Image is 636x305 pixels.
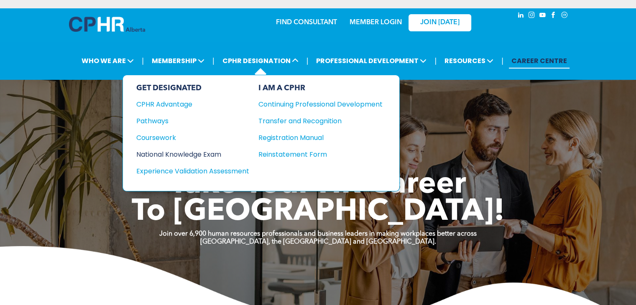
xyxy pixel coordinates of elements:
div: Registration Manual [258,132,370,143]
li: | [307,52,309,69]
span: WHO WE ARE [79,53,136,69]
a: Registration Manual [258,132,383,143]
strong: [GEOGRAPHIC_DATA], the [GEOGRAPHIC_DATA] and [GEOGRAPHIC_DATA]. [200,239,436,245]
a: youtube [538,10,547,22]
a: Transfer and Recognition [258,116,383,126]
a: MEMBER LOGIN [350,19,402,26]
div: I AM A CPHR [258,84,383,93]
span: To [GEOGRAPHIC_DATA]! [132,197,505,227]
span: JOIN [DATE] [420,19,460,27]
a: CAREER CENTRE [509,53,570,69]
a: facebook [549,10,558,22]
a: CPHR Advantage [136,99,249,109]
a: National Knowledge Exam [136,149,249,160]
div: National Knowledge Exam [136,149,238,160]
div: GET DESIGNATED [136,84,249,93]
a: Pathways [136,116,249,126]
div: Coursework [136,132,238,143]
span: MEMBERSHIP [149,53,207,69]
div: Pathways [136,116,238,126]
a: Continuing Professional Development [258,99,383,109]
div: Experience Validation Assessment [136,166,238,176]
div: Transfer and Recognition [258,116,370,126]
li: | [142,52,144,69]
span: CPHR DESIGNATION [220,53,301,69]
a: Experience Validation Assessment [136,166,249,176]
div: CPHR Advantage [136,99,238,109]
a: Coursework [136,132,249,143]
li: | [434,52,437,69]
a: FIND CONSULTANT [276,19,337,26]
div: Continuing Professional Development [258,99,370,109]
img: A blue and white logo for cp alberta [69,17,145,32]
strong: Join over 6,900 human resources professionals and business leaders in making workplaces better ac... [159,231,477,237]
span: RESOURCES [442,53,496,69]
li: | [212,52,215,69]
li: | [501,52,503,69]
a: instagram [527,10,536,22]
a: JOIN [DATE] [409,14,471,31]
span: PROFESSIONAL DEVELOPMENT [314,53,429,69]
div: Reinstatement Form [258,149,370,160]
a: Social network [560,10,569,22]
a: linkedin [516,10,526,22]
a: Reinstatement Form [258,149,383,160]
